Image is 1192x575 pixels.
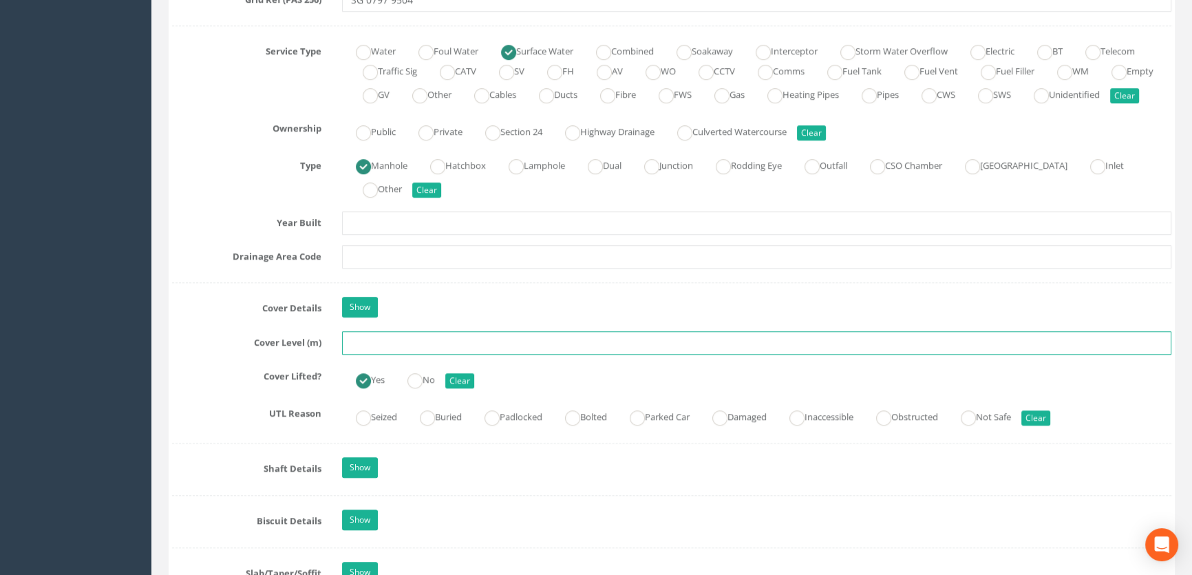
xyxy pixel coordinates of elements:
label: Inaccessible [776,406,853,426]
button: Clear [797,125,826,140]
button: Clear [445,373,474,388]
label: Unidentified [1020,83,1100,103]
label: Rodding Eye [702,154,782,174]
label: Dual [574,154,621,174]
label: Drainage Area Code [162,245,332,263]
label: Service Type [162,40,332,58]
label: [GEOGRAPHIC_DATA] [951,154,1067,174]
label: FWS [645,83,692,103]
label: BT [1023,40,1063,60]
label: Empty [1098,60,1153,80]
label: Junction [630,154,693,174]
label: Damaged [699,406,767,426]
label: Cables [460,83,516,103]
label: Combined [582,40,654,60]
label: UTL Reason [162,402,332,420]
label: Electric [957,40,1014,60]
label: Soakaway [663,40,733,60]
label: Manhole [342,154,407,174]
label: Cover Details [162,297,332,315]
label: Cover Lifted? [162,365,332,383]
label: Highway Drainage [551,121,654,140]
label: Biscuit Details [162,510,332,527]
label: Outfall [791,154,847,174]
label: Bolted [551,406,607,426]
label: Telecom [1072,40,1135,60]
label: Padlocked [471,406,542,426]
label: Buried [406,406,462,426]
label: Shaft Details [162,457,332,475]
label: Type [162,154,332,172]
label: CATV [426,60,476,80]
label: Interceptor [742,40,818,60]
a: Show [342,510,378,530]
label: GV [349,83,390,103]
a: Show [342,297,378,317]
label: Ducts [525,83,577,103]
label: Seized [342,406,397,426]
label: Other [398,83,451,103]
a: Show [342,457,378,478]
label: Traffic Sig [349,60,417,80]
label: Yes [342,368,385,388]
label: Comms [744,60,805,80]
div: Open Intercom Messenger [1145,528,1178,561]
label: Water [342,40,396,60]
label: Fuel Vent [891,60,958,80]
button: Clear [1110,88,1139,103]
label: Section 24 [471,121,542,140]
label: CSO Chamber [856,154,942,174]
button: Clear [1021,410,1050,426]
label: No [394,368,435,388]
label: Surface Water [487,40,573,60]
label: Public [342,121,396,140]
label: WM [1043,60,1089,80]
label: Storm Water Overflow [827,40,948,60]
label: AV [583,60,623,80]
label: Fuel Filler [967,60,1034,80]
label: Hatchbox [416,154,486,174]
label: Other [349,178,402,198]
label: Year Built [162,211,332,229]
label: SV [485,60,524,80]
label: Pipes [848,83,899,103]
label: Culverted Watercourse [663,121,787,140]
label: Foul Water [405,40,478,60]
label: WO [632,60,676,80]
label: Gas [701,83,745,103]
label: Cover Level (m) [162,331,332,349]
label: Ownership [162,117,332,135]
label: Inlet [1076,154,1124,174]
label: Fibre [586,83,636,103]
label: Heating Pipes [754,83,839,103]
label: CCTV [685,60,735,80]
label: CWS [908,83,955,103]
label: Parked Car [616,406,690,426]
button: Clear [412,182,441,198]
label: Not Safe [947,406,1011,426]
label: Lamphole [495,154,565,174]
label: Obstructed [862,406,938,426]
label: FH [533,60,574,80]
label: SWS [964,83,1011,103]
label: Fuel Tank [813,60,882,80]
label: Private [405,121,462,140]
